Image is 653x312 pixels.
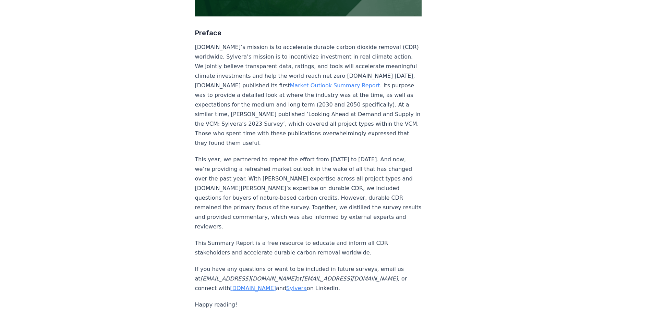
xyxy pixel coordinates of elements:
[290,82,380,89] a: Market Outlook Summary Report
[195,238,422,258] p: This Summary Report is a free resource to educate and inform all CDR stakeholders and accelerate ...
[195,27,422,38] h3: Preface
[195,264,422,293] p: If you have any questions or want to be included in future surveys, email us at or , or connect w...
[286,285,307,291] a: Sylvera
[195,42,422,148] p: [DOMAIN_NAME]’s mission is to accelerate durable carbon dioxide removal (CDR) worldwide. Sylvera’...
[230,285,276,291] a: [DOMAIN_NAME]
[302,275,398,282] em: [EMAIL_ADDRESS][DOMAIN_NAME]
[201,275,297,282] em: [EMAIL_ADDRESS][DOMAIN_NAME]
[195,155,422,232] p: This year, we partnered to repeat the effort from [DATE] to [DATE]. And now, we’re providing a re...
[195,300,422,310] p: Happy reading!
